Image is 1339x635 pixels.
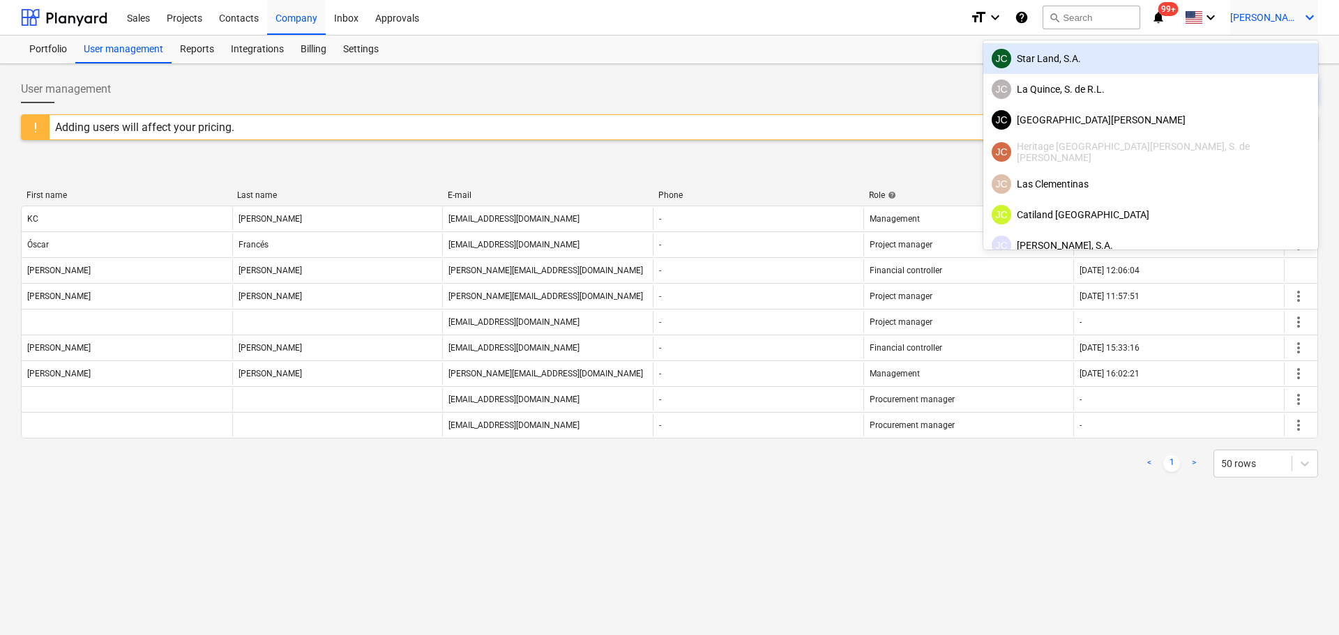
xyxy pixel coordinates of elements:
[992,110,1011,130] div: Javier Cattan
[995,178,1007,190] span: JC
[992,205,1011,224] div: Javier Cattan
[992,236,1310,255] div: [PERSON_NAME], S.A.
[992,110,1310,130] div: [GEOGRAPHIC_DATA][PERSON_NAME]
[992,79,1310,99] div: La Quince, S. de R.L.
[992,174,1011,194] div: Javier Cattan
[992,49,1011,68] div: Javier Cattan
[995,240,1007,251] span: JC
[992,79,1011,99] div: Javier Cattan
[992,236,1011,255] div: Javier Cattan
[995,84,1007,95] span: JC
[992,142,1011,162] div: Javier Cattan
[992,49,1310,68] div: Star Land, S.A.
[995,114,1007,125] span: JC
[995,209,1007,220] span: JC
[995,146,1007,158] span: JC
[992,141,1310,163] div: Heritage [GEOGRAPHIC_DATA][PERSON_NAME], S. de [PERSON_NAME]
[995,53,1007,64] span: JC
[1269,568,1339,635] iframe: Chat Widget
[992,205,1310,224] div: Catiland [GEOGRAPHIC_DATA]
[992,174,1310,194] div: Las Clementinas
